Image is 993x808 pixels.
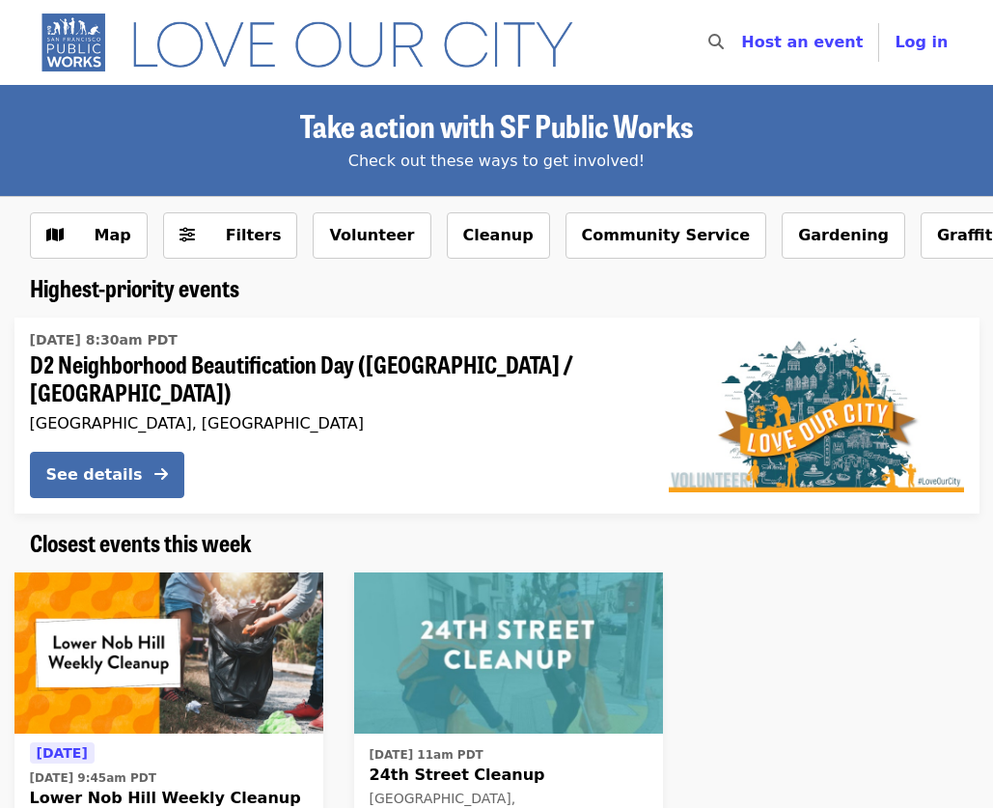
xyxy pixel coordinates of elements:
div: See details [46,463,143,487]
time: [DATE] 9:45am PDT [30,769,156,787]
span: Closest events this week [30,525,252,559]
img: SF Public Works - Home [30,12,602,73]
a: Host an event [741,33,863,51]
span: Take action with SF Public Works [300,102,693,148]
time: [DATE] 11am PDT [370,746,483,764]
span: [DATE] [37,745,88,761]
span: D2 Neighborhood Beautification Day ([GEOGRAPHIC_DATA] / [GEOGRAPHIC_DATA]) [30,350,638,406]
i: map icon [46,226,64,244]
img: 24th Street Cleanup organized by SF Public Works [354,572,663,735]
button: Gardening [782,212,905,259]
button: Log in [879,23,963,62]
button: Cleanup [447,212,550,259]
button: Community Service [565,212,767,259]
div: Check out these ways to get involved! [30,150,964,173]
button: Filters (0 selected) [163,212,298,259]
i: arrow-right icon [154,465,168,484]
button: See details [30,452,184,498]
span: Highest-priority events [30,270,239,304]
span: Log in [895,33,948,51]
img: D2 Neighborhood Beautification Day (Russian Hill / Fillmore) organized by SF Public Works [669,338,964,492]
a: Closest events this week [30,529,252,557]
span: Map [95,226,131,244]
i: sliders-h icon [179,226,195,244]
div: Closest events this week [14,529,979,557]
button: Volunteer [313,212,430,259]
time: [DATE] 8:30am PDT [30,330,178,350]
span: Filters [226,226,282,244]
span: 24th Street Cleanup [370,764,648,787]
a: See details for "D2 Neighborhood Beautification Day (Russian Hill / Fillmore)" [14,318,979,514]
i: search icon [708,33,724,51]
button: Show map view [30,212,148,259]
input: Search [735,19,751,66]
img: Lower Nob Hill Weekly Cleanup organized by Together SF [14,572,323,735]
div: [GEOGRAPHIC_DATA], [GEOGRAPHIC_DATA] [30,414,638,432]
